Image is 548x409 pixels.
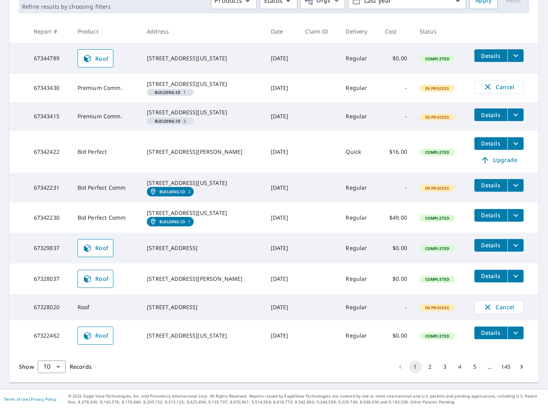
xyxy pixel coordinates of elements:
span: Details [479,329,503,336]
em: Building ID [155,90,180,94]
td: [DATE] [265,203,299,233]
td: $0.00 [379,263,413,294]
td: Regular [339,74,379,102]
span: 2 [150,119,191,123]
button: Cancel [474,80,524,93]
a: Roof [78,49,114,67]
a: Upgrade [474,154,524,166]
td: 67329837 [28,233,71,263]
td: $0.00 [379,233,413,263]
td: $0.00 [379,43,413,74]
div: [STREET_ADDRESS][US_STATE] [147,209,258,217]
button: filesDropdownBtn-67342422 [507,137,524,150]
span: Completed [420,149,454,155]
span: Completed [420,246,454,251]
div: [STREET_ADDRESS][US_STATE] [147,179,258,187]
td: 67342231 [28,173,71,203]
em: Building ID [159,219,185,224]
div: [STREET_ADDRESS][US_STATE] [147,332,258,340]
span: In Process [420,114,454,120]
span: Completed [420,276,454,282]
button: detailsBtn-67328037 [474,270,507,282]
a: Building ID2 [147,187,194,196]
a: Roof [78,327,114,345]
th: Address [141,20,265,43]
td: Regular [339,233,379,263]
span: Cancel [483,82,515,92]
td: [DATE] [265,233,299,263]
th: Delivery [339,20,379,43]
span: Upgrade [479,155,519,165]
span: 1 [150,90,191,94]
button: filesDropdownBtn-67343415 [507,108,524,121]
span: In Process [420,185,454,191]
button: detailsBtn-67329837 [474,239,507,252]
td: 67343430 [28,74,71,102]
button: filesDropdownBtn-67342231 [507,179,524,192]
td: $0.00 [379,320,413,351]
td: Roof [71,294,141,320]
span: Completed [420,333,454,339]
p: Refine results by choosing filters [22,3,111,10]
td: Regular [339,102,379,131]
td: - [379,102,413,131]
td: 67322462 [28,320,71,351]
span: Show [19,363,34,370]
th: Cost [379,20,413,43]
span: Roof [83,243,109,253]
td: [DATE] [265,43,299,74]
div: [STREET_ADDRESS][US_STATE] [147,54,258,62]
td: Premium Comm. [71,74,141,102]
button: filesDropdownBtn-67329837 [507,239,524,252]
td: Regular [339,43,379,74]
a: Roof [78,239,114,257]
button: filesDropdownBtn-67328037 [507,270,524,282]
button: Go to next page [515,360,528,373]
td: [DATE] [265,74,299,102]
button: detailsBtn-67342422 [474,137,507,150]
span: Records [70,363,92,370]
span: Details [479,181,503,189]
button: detailsBtn-67344789 [474,49,507,62]
td: [DATE] [265,294,299,320]
td: Regular [339,263,379,294]
a: Privacy Policy [31,396,56,402]
span: Completed [420,56,454,62]
em: Building ID [159,189,185,194]
span: Details [479,272,503,280]
td: $49.00 [379,203,413,233]
td: - [379,294,413,320]
span: In Process [420,305,454,310]
span: Details [479,140,503,147]
span: Cancel [483,303,515,312]
button: detailsBtn-67342231 [474,179,507,192]
td: 67343415 [28,102,71,131]
div: [STREET_ADDRESS][PERSON_NAME] [147,148,258,156]
button: detailsBtn-67342230 [474,209,507,222]
td: [DATE] [265,173,299,203]
td: [DATE] [265,263,299,294]
em: Building ID [155,119,180,123]
span: Roof [83,274,109,284]
td: [DATE] [265,102,299,131]
div: [STREET_ADDRESS] [147,244,258,252]
p: | [4,397,56,402]
span: Details [479,111,503,119]
div: [STREET_ADDRESS] [147,303,258,311]
span: Roof [83,331,109,340]
a: Terms of Use [4,396,28,402]
td: Bid Perfect [71,131,141,173]
th: Report # [28,20,71,43]
span: In Process [420,86,454,91]
td: 67328037 [28,263,71,294]
td: - [379,173,413,203]
td: 67328020 [28,294,71,320]
button: filesDropdownBtn-67322462 [507,327,524,339]
td: - [379,74,413,102]
th: Product [71,20,141,43]
td: 67344789 [28,43,71,74]
div: [STREET_ADDRESS][US_STATE] [147,80,258,88]
span: Completed [420,215,454,221]
button: Cancel [474,301,524,314]
th: Status [413,20,468,43]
